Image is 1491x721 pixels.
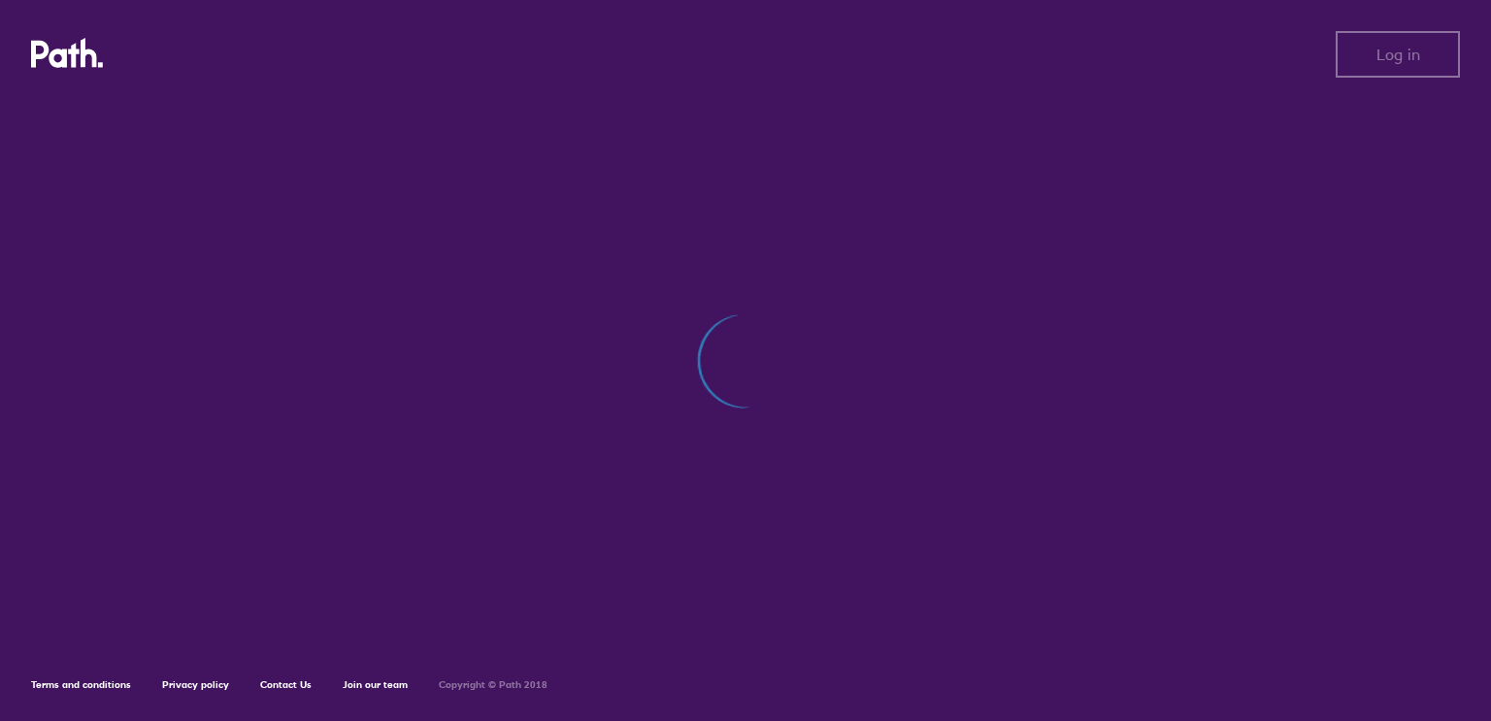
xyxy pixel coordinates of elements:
[439,679,547,691] h6: Copyright © Path 2018
[1376,46,1420,63] span: Log in
[343,678,408,691] a: Join our team
[162,678,229,691] a: Privacy policy
[31,678,131,691] a: Terms and conditions
[260,678,312,691] a: Contact Us
[1336,31,1460,78] button: Log in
